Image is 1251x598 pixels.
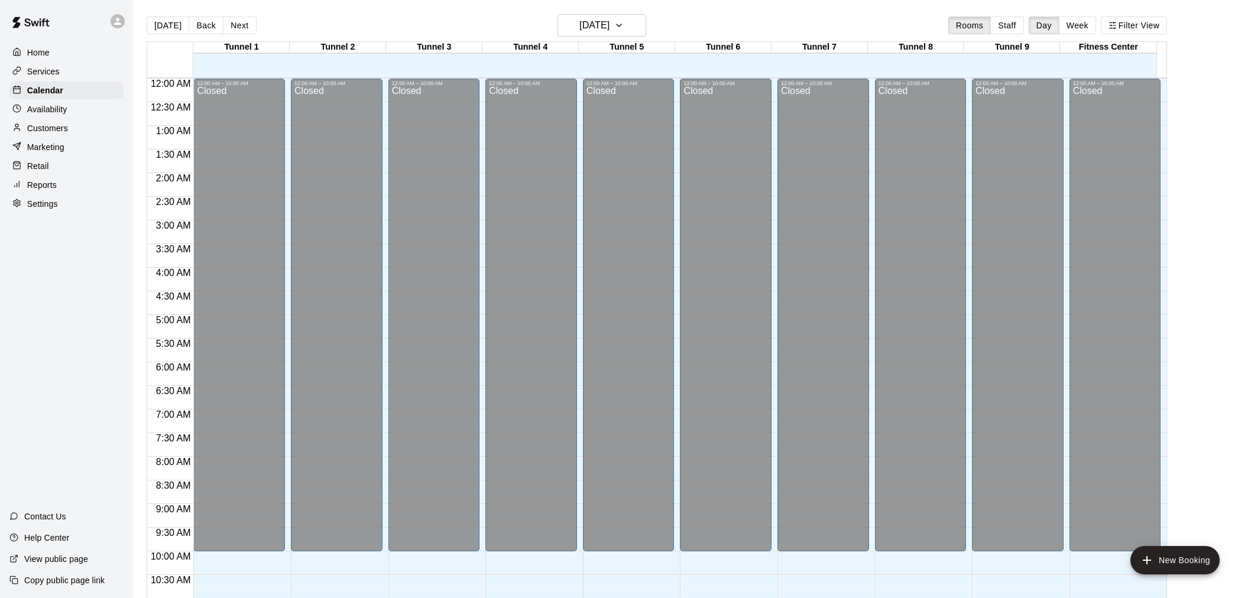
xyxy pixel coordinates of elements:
span: 4:00 AM [153,268,194,278]
button: Rooms [948,17,991,34]
div: Closed [879,86,963,555]
div: 12:00 AM – 10:00 AM [489,80,573,86]
div: 12:00 AM – 10:00 AM [586,80,671,86]
span: 6:30 AM [153,386,194,396]
p: Customers [27,122,68,134]
p: Reports [27,179,57,191]
div: Closed [392,86,477,555]
div: Closed [197,86,281,555]
span: 10:00 AM [148,551,194,561]
div: Tunnel 9 [964,42,1060,53]
div: Fitness Center [1060,42,1156,53]
span: 4:30 AM [153,291,194,301]
div: Tunnel 8 [868,42,964,53]
p: Retail [27,160,49,172]
span: 10:30 AM [148,575,194,585]
a: Customers [9,119,124,137]
h6: [DATE] [579,17,610,34]
span: 12:30 AM [148,102,194,112]
span: 1:00 AM [153,126,194,136]
div: 12:00 AM – 10:00 AM [294,80,379,86]
span: 1:30 AM [153,149,194,160]
div: Tunnel 4 [482,42,579,53]
div: 12:00 AM – 10:00 AM: Closed [485,79,577,551]
div: 12:00 AM – 10:00 AM: Closed [680,79,772,551]
button: Next [223,17,256,34]
div: 12:00 AM – 10:00 AM [781,80,866,86]
div: 12:00 AM – 10:00 AM [879,80,963,86]
div: 12:00 AM – 10:00 AM: Closed [1069,79,1161,551]
div: 12:00 AM – 10:00 AM [975,80,1060,86]
span: 8:30 AM [153,480,194,490]
span: 12:00 AM [148,79,194,89]
div: Tunnel 2 [290,42,386,53]
p: View public page [24,553,88,565]
div: Closed [489,86,573,555]
div: 12:00 AM – 10:00 AM: Closed [291,79,383,551]
button: Week [1059,17,1096,34]
div: 12:00 AM – 10:00 AM: Closed [777,79,869,551]
span: 2:30 AM [153,197,194,207]
div: 12:00 AM – 10:00 AM: Closed [193,79,285,551]
p: Availability [27,103,67,115]
span: 9:30 AM [153,528,194,538]
div: Closed [294,86,379,555]
div: Tunnel 3 [386,42,482,53]
p: Marketing [27,141,64,153]
div: 12:00 AM – 10:00 AM [1073,80,1158,86]
button: Filter View [1101,17,1167,34]
a: Settings [9,195,124,213]
span: 8:00 AM [153,457,194,467]
span: 2:00 AM [153,173,194,183]
p: Calendar [27,84,63,96]
button: add [1130,546,1220,574]
span: 5:00 AM [153,315,194,325]
button: Day [1029,17,1059,34]
span: 5:30 AM [153,339,194,349]
span: 7:30 AM [153,433,194,443]
div: Closed [1073,86,1158,555]
a: Calendar [9,82,124,99]
div: 12:00 AM – 10:00 AM: Closed [388,79,480,551]
button: Back [189,17,223,34]
span: 3:30 AM [153,244,194,254]
p: Home [27,47,50,58]
div: Closed [586,86,671,555]
button: [DATE] [147,17,189,34]
a: Home [9,44,124,61]
div: 12:00 AM – 10:00 AM [392,80,477,86]
button: [DATE] [558,14,646,37]
p: Copy public page link [24,574,105,586]
div: Tunnel 7 [772,42,868,53]
a: Retail [9,157,124,175]
a: Services [9,63,124,80]
div: Closed [781,86,866,555]
span: 7:00 AM [153,409,194,420]
div: Tunnel 1 [193,42,290,53]
a: Availability [9,100,124,118]
span: 9:00 AM [153,504,194,514]
div: 12:00 AM – 10:00 AM: Closed [972,79,1064,551]
div: 12:00 AM – 10:00 AM [197,80,281,86]
div: 12:00 AM – 10:00 AM: Closed [583,79,675,551]
p: Contact Us [24,511,66,522]
p: Services [27,66,60,77]
button: Staff [990,17,1024,34]
div: Tunnel 6 [675,42,772,53]
div: Tunnel 5 [579,42,675,53]
div: 12:00 AM – 10:00 AM [683,80,768,86]
p: Settings [27,198,58,210]
div: Closed [683,86,768,555]
p: Help Center [24,532,69,544]
a: Marketing [9,138,124,156]
a: Reports [9,176,124,194]
div: Closed [975,86,1060,555]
